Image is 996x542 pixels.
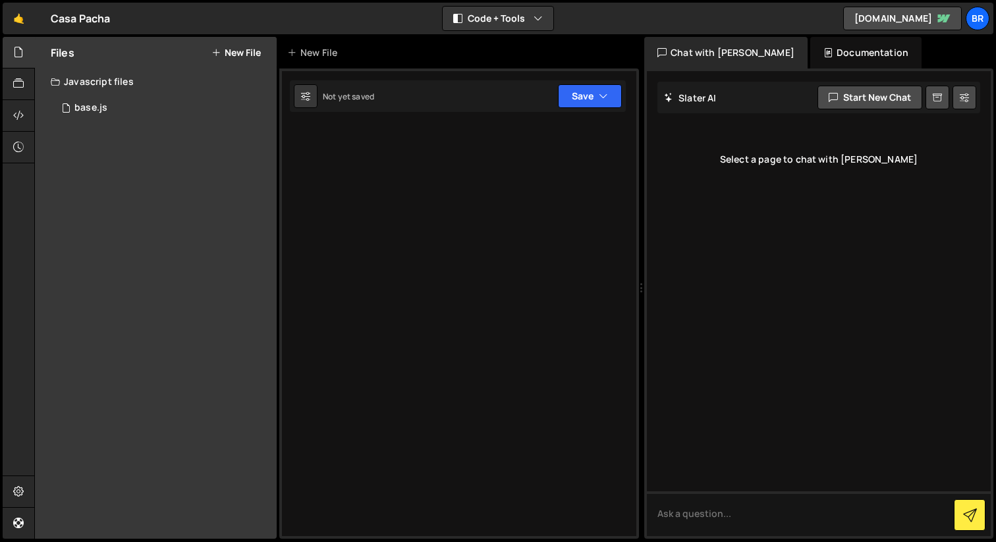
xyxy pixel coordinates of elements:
[3,3,35,34] a: 🤙
[35,68,277,95] div: Javascript files
[443,7,553,30] button: Code + Tools
[211,47,261,58] button: New File
[51,95,277,121] div: 16671/45482.js
[51,45,74,60] h2: Files
[287,46,343,59] div: New File
[558,84,622,108] button: Save
[323,91,374,102] div: Not yet saved
[817,86,922,109] button: Start new chat
[664,92,717,104] h2: Slater AI
[843,7,962,30] a: [DOMAIN_NAME]
[51,11,111,26] div: Casa Pacha
[74,102,107,114] div: base.js
[966,7,989,30] a: Br
[644,37,808,68] div: Chat with [PERSON_NAME]
[810,37,922,68] div: Documentation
